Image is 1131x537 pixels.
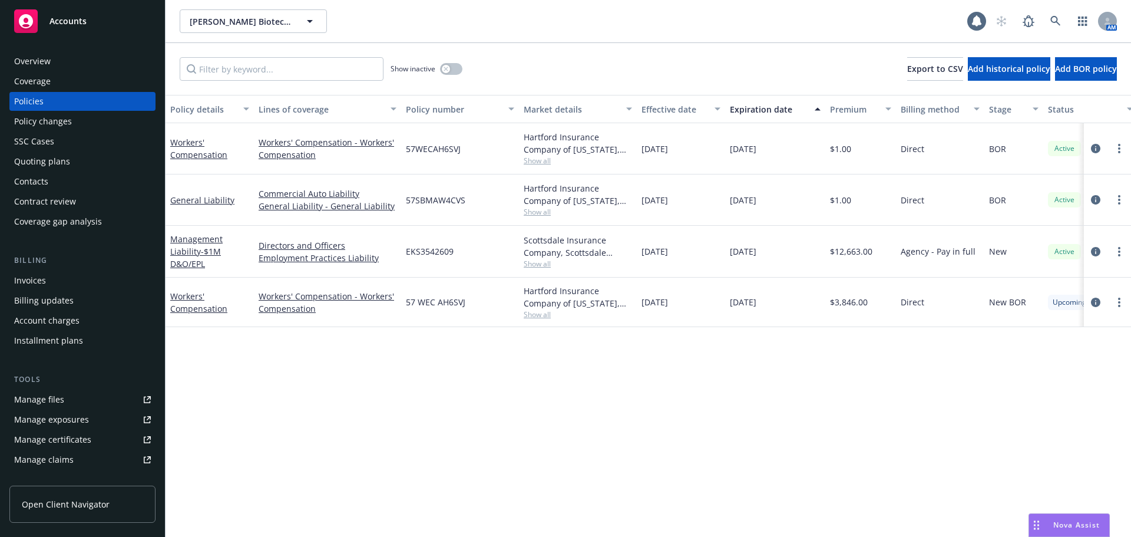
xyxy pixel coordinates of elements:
[9,390,156,409] a: Manage files
[9,192,156,211] a: Contract review
[14,92,44,111] div: Policies
[170,103,236,116] div: Policy details
[9,152,156,171] a: Quoting plans
[1089,295,1103,309] a: circleInformation
[989,296,1026,308] span: New BOR
[968,63,1050,74] span: Add historical policy
[524,156,632,166] span: Show all
[907,63,963,74] span: Export to CSV
[1029,514,1044,536] div: Drag to move
[406,103,501,116] div: Policy number
[730,245,756,258] span: [DATE]
[1029,513,1110,537] button: Nova Assist
[968,57,1050,81] button: Add historical policy
[259,200,396,212] a: General Liability - General Liability
[259,290,396,315] a: Workers' Compensation - Workers' Compensation
[830,194,851,206] span: $1.00
[406,296,465,308] span: 57 WEC AH6SVJ
[524,234,632,259] div: Scottsdale Insurance Company, Scottsdale Insurance Company (Nationwide), CRC Group
[14,430,91,449] div: Manage certificates
[9,374,156,386] div: Tools
[14,450,74,469] div: Manage claims
[49,17,87,26] span: Accounts
[1053,520,1100,530] span: Nova Assist
[1055,57,1117,81] button: Add BOR policy
[730,143,756,155] span: [DATE]
[641,245,668,258] span: [DATE]
[1112,141,1126,156] a: more
[524,309,632,319] span: Show all
[14,470,70,489] div: Manage BORs
[524,259,632,269] span: Show all
[641,296,668,308] span: [DATE]
[524,207,632,217] span: Show all
[1053,297,1086,308] span: Upcoming
[641,194,668,206] span: [DATE]
[259,252,396,264] a: Employment Practices Liability
[641,143,668,155] span: [DATE]
[14,112,72,131] div: Policy changes
[180,57,383,81] input: Filter by keyword...
[830,296,868,308] span: $3,846.00
[637,95,725,123] button: Effective date
[730,296,756,308] span: [DATE]
[1112,193,1126,207] a: more
[254,95,401,123] button: Lines of coverage
[9,132,156,151] a: SSC Cases
[14,331,83,350] div: Installment plans
[524,285,632,309] div: Hartford Insurance Company of [US_STATE], Hartford Insurance Group
[9,450,156,469] a: Manage claims
[14,291,74,310] div: Billing updates
[9,212,156,231] a: Coverage gap analysis
[1089,141,1103,156] a: circleInformation
[830,103,878,116] div: Premium
[1055,63,1117,74] span: Add BOR policy
[9,311,156,330] a: Account charges
[524,182,632,207] div: Hartford Insurance Company of [US_STATE], Hartford Insurance Group
[9,5,156,38] a: Accounts
[641,103,707,116] div: Effective date
[14,52,51,71] div: Overview
[14,152,70,171] div: Quoting plans
[524,103,619,116] div: Market details
[170,195,234,206] a: General Liability
[190,15,292,28] span: [PERSON_NAME] Biotechnologies, Inc.
[14,410,89,429] div: Manage exposures
[825,95,896,123] button: Premium
[9,430,156,449] a: Manage certificates
[9,271,156,290] a: Invoices
[9,52,156,71] a: Overview
[1017,9,1040,33] a: Report a Bug
[259,136,396,161] a: Workers' Compensation - Workers' Compensation
[14,192,76,211] div: Contract review
[9,291,156,310] a: Billing updates
[180,9,327,33] button: [PERSON_NAME] Biotechnologies, Inc.
[9,410,156,429] a: Manage exposures
[730,194,756,206] span: [DATE]
[984,95,1043,123] button: Stage
[1089,193,1103,207] a: circleInformation
[1053,195,1076,205] span: Active
[170,137,227,160] a: Workers' Compensation
[1044,9,1067,33] a: Search
[9,72,156,91] a: Coverage
[830,143,851,155] span: $1.00
[14,72,51,91] div: Coverage
[166,95,254,123] button: Policy details
[901,143,924,155] span: Direct
[14,172,48,191] div: Contacts
[990,9,1013,33] a: Start snowing
[9,112,156,131] a: Policy changes
[14,311,80,330] div: Account charges
[14,132,54,151] div: SSC Cases
[1048,103,1120,116] div: Status
[1053,246,1076,257] span: Active
[1112,245,1126,259] a: more
[901,103,967,116] div: Billing method
[901,296,924,308] span: Direct
[730,103,808,116] div: Expiration date
[901,194,924,206] span: Direct
[1071,9,1094,33] a: Switch app
[1089,245,1103,259] a: circleInformation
